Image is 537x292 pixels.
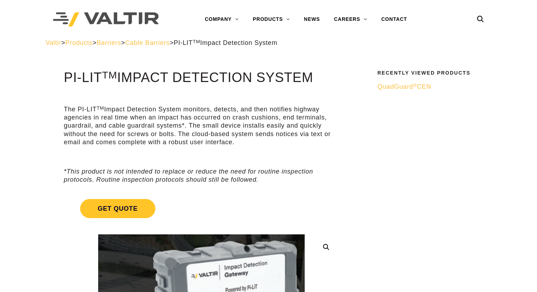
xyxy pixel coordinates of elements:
span: PI-LIT Impact Detection System [174,39,277,46]
a: Get Quote [64,191,339,227]
a: Barriers [97,39,121,46]
sup: ® [413,83,417,88]
a: NEWS [297,12,327,27]
em: *This product is not intended to replace or reduce the need for routine inspection protocols. Rou... [64,168,313,183]
span: Get Quote [80,199,155,218]
sup: TM [97,105,104,111]
h2: Recently Viewed Products [377,70,487,76]
span: QuadGuard CEN [377,83,431,90]
img: Valtir [53,12,159,27]
a: Cable Barriers [125,39,170,46]
a: Products [65,39,93,46]
sup: TM [102,69,117,81]
sup: TM [193,39,200,44]
h1: PI-LIT Impact Detection System [64,70,339,85]
a: QuadGuard®CEN [377,83,487,91]
div: > > > > [46,39,491,47]
a: CONTACT [374,12,414,27]
a: PRODUCTS [246,12,297,27]
a: Valtir [46,39,61,46]
a: CAREERS [327,12,374,27]
p: The PI-LIT Impact Detection System monitors, detects, and then notifies highway agencies in real ... [64,105,339,147]
a: COMPANY [198,12,246,27]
